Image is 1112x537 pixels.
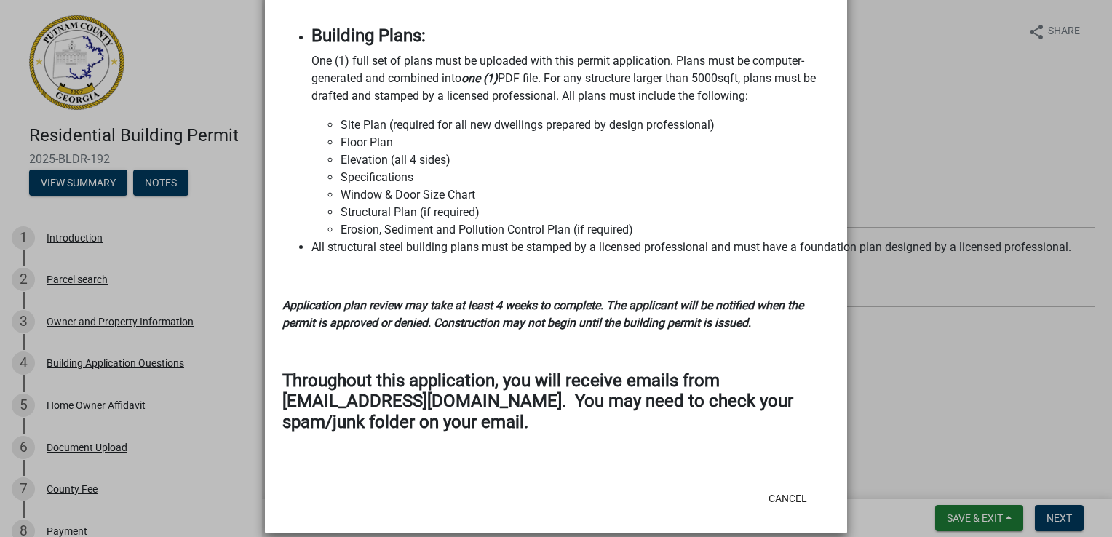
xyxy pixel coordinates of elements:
li: All structural steel building plans must be stamped by a licensed professional and must have a fo... [311,239,830,256]
li: Erosion, Sediment and Pollution Control Plan (if required) [341,221,830,239]
li: Site Plan (required for all new dwellings prepared by design professional) [341,116,830,134]
strong: Building Plans: [311,25,426,46]
li: Specifications [341,169,830,186]
strong: Throughout this application, you will receive emails from [EMAIL_ADDRESS][DOMAIN_NAME]. You may n... [282,370,793,433]
li: Floor Plan [341,134,830,151]
li: Structural Plan (if required) [341,204,830,221]
strong: Application plan review may take at least 4 weeks to complete. The applicant will be notified whe... [282,298,803,330]
p: One (1) full set of plans must be uploaded with this permit application. Plans must be computer-g... [311,52,830,105]
button: Cancel [757,485,819,512]
li: Elevation (all 4 sides) [341,151,830,169]
strong: one (1) [461,71,498,85]
li: Window & Door Size Chart [341,186,830,204]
